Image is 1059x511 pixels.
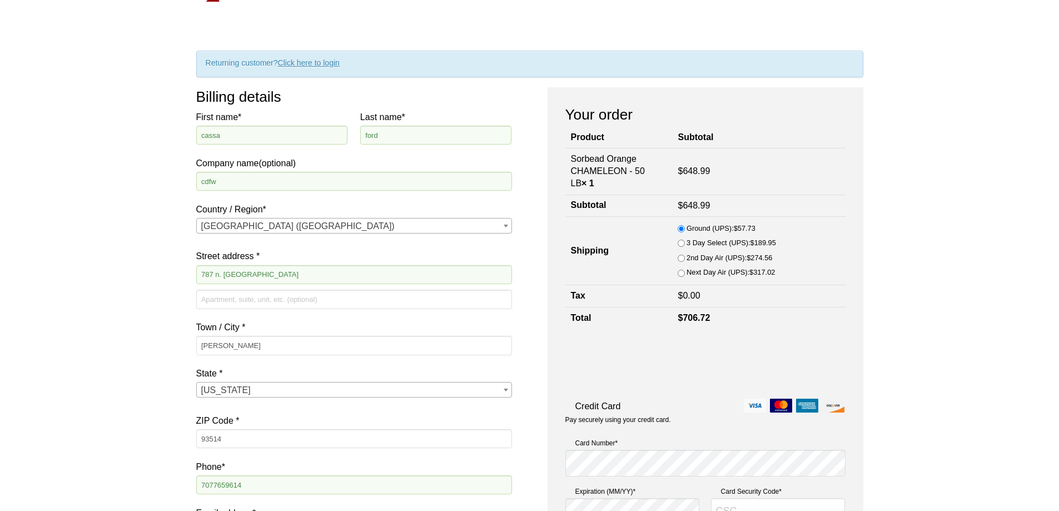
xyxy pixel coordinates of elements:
[672,127,845,148] th: Subtotal
[196,202,512,217] label: Country / Region
[678,201,710,210] bdi: 648.99
[196,51,863,77] div: Returning customer?
[196,290,512,309] input: Apartment, suite, unit, etc. (optional)
[678,201,683,210] span: $
[196,218,512,234] span: Country / Region
[770,399,792,413] img: mastercard
[565,195,673,216] th: Subtotal
[565,486,700,497] label: Expiration (MM/YY)
[197,383,511,398] span: California
[565,340,734,384] iframe: reCAPTCHA
[678,313,683,323] span: $
[565,105,846,124] h3: Your order
[687,266,775,279] label: Next Day Air (UPS):
[749,268,775,276] bdi: 317.02
[678,291,700,300] bdi: 0.00
[687,237,776,249] label: 3 Day Select (UPS):
[565,148,673,195] td: Sorbead Orange CHAMELEON - 50 LB
[196,87,512,106] h3: Billing details
[565,217,673,285] th: Shipping
[711,486,846,497] label: Card Security Code
[744,399,766,413] img: visa
[747,254,750,262] span: $
[565,127,673,148] th: Product
[581,178,594,188] strong: × 1
[278,58,340,67] a: Click here to login
[678,166,710,176] bdi: 648.99
[196,413,512,428] label: ZIP Code
[360,110,512,125] label: Last name
[196,265,512,284] input: House number and street name
[196,320,512,335] label: Town / City
[822,399,844,413] img: discover
[565,438,846,449] label: Card Number
[750,239,776,247] bdi: 189.95
[796,399,818,413] img: amex
[197,219,511,234] span: United States (US)
[196,459,512,474] label: Phone
[678,313,710,323] bdi: 706.72
[196,366,512,381] label: State
[196,382,512,398] span: State
[734,224,738,232] span: $
[687,222,755,235] label: Ground (UPS):
[747,254,772,262] bdi: 274.56
[196,249,512,264] label: Street address
[749,268,753,276] span: $
[687,252,772,264] label: 2nd Day Air (UPS):
[678,291,683,300] span: $
[750,239,754,247] span: $
[196,110,512,171] label: Company name
[258,158,296,168] span: (optional)
[565,399,846,414] label: Credit Card
[678,166,683,176] span: $
[196,110,348,125] label: First name
[565,307,673,329] th: Total
[565,285,673,307] th: Tax
[734,224,755,232] bdi: 57.73
[565,415,846,425] p: Pay securely using your credit card.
